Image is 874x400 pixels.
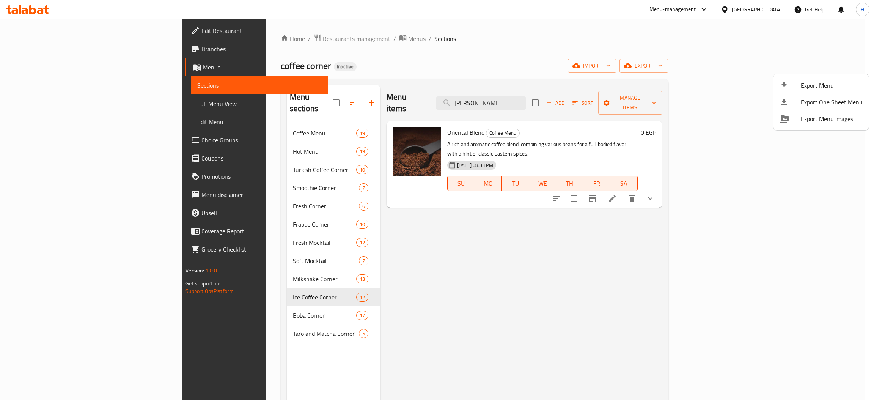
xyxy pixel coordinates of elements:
li: Export Menu images [773,110,869,127]
span: Export Menu images [801,114,863,123]
li: Export menu items [773,77,869,94]
li: Export one sheet menu items [773,94,869,110]
span: Export One Sheet Menu [801,98,863,107]
span: Export Menu [801,81,863,90]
